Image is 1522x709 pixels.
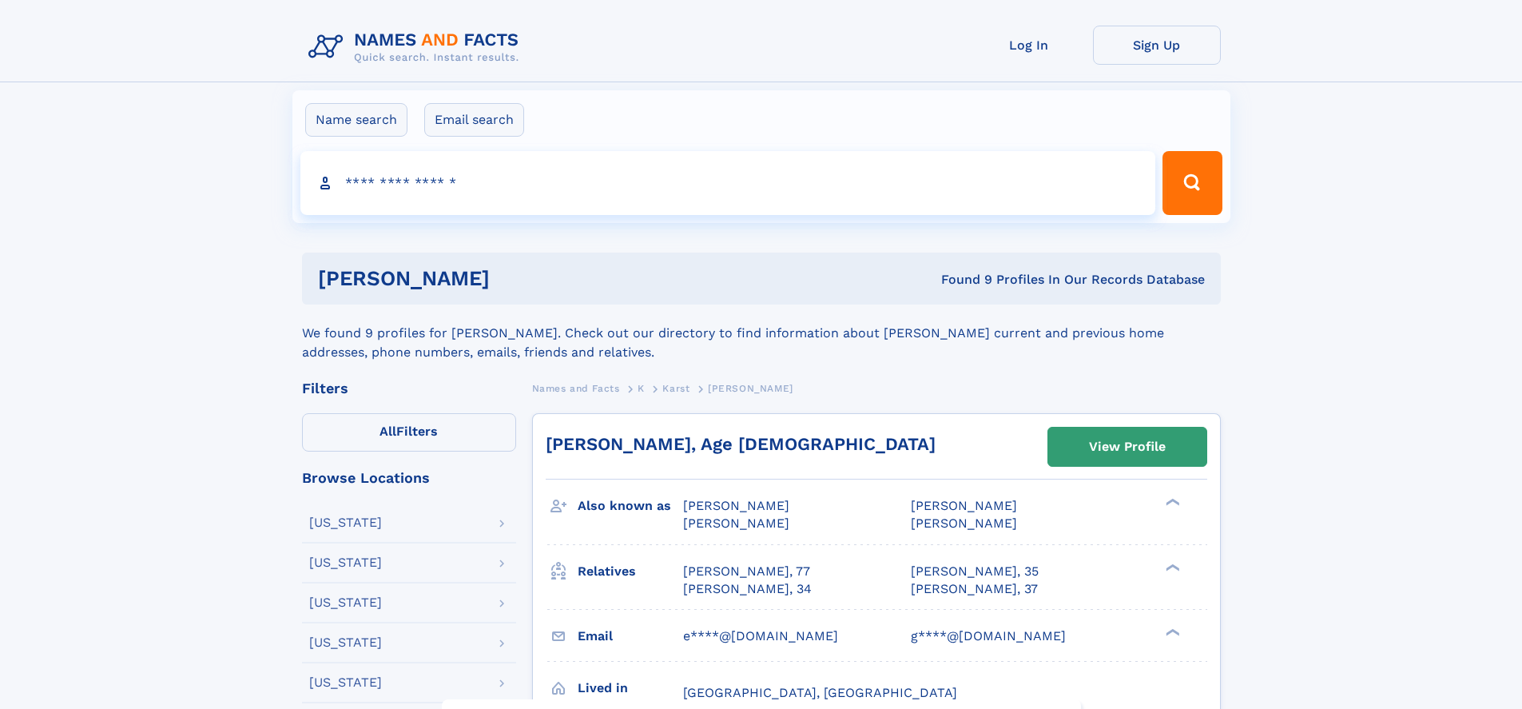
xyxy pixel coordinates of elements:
[683,498,789,513] span: [PERSON_NAME]
[1093,26,1221,65] a: Sign Up
[683,563,810,580] a: [PERSON_NAME], 77
[1162,562,1181,572] div: ❯
[1162,627,1181,637] div: ❯
[578,675,683,702] h3: Lived in
[662,383,689,394] span: Karst
[578,492,683,520] h3: Also known as
[715,271,1205,289] div: Found 9 Profiles In Our Records Database
[309,596,382,609] div: [US_STATE]
[662,378,689,398] a: Karst
[424,103,524,137] label: Email search
[546,434,936,454] a: [PERSON_NAME], Age [DEMOGRAPHIC_DATA]
[578,623,683,650] h3: Email
[532,378,620,398] a: Names and Facts
[1162,497,1181,508] div: ❯
[578,558,683,585] h3: Relatives
[638,378,645,398] a: K
[380,424,396,439] span: All
[302,305,1221,362] div: We found 9 profiles for [PERSON_NAME]. Check out our directory to find information about [PERSON_...
[309,556,382,569] div: [US_STATE]
[1089,428,1166,465] div: View Profile
[911,580,1038,598] a: [PERSON_NAME], 37
[309,516,382,529] div: [US_STATE]
[911,563,1039,580] a: [PERSON_NAME], 35
[302,471,516,485] div: Browse Locations
[300,151,1156,215] input: search input
[305,103,407,137] label: Name search
[302,413,516,452] label: Filters
[638,383,645,394] span: K
[309,636,382,649] div: [US_STATE]
[965,26,1093,65] a: Log In
[683,580,812,598] a: [PERSON_NAME], 34
[911,516,1017,531] span: [PERSON_NAME]
[302,26,532,69] img: Logo Names and Facts
[1048,428,1206,466] a: View Profile
[309,676,382,689] div: [US_STATE]
[683,516,789,531] span: [PERSON_NAME]
[683,685,957,700] span: [GEOGRAPHIC_DATA], [GEOGRAPHIC_DATA]
[708,383,793,394] span: [PERSON_NAME]
[318,269,716,289] h1: [PERSON_NAME]
[1162,151,1222,215] button: Search Button
[302,381,516,396] div: Filters
[911,498,1017,513] span: [PERSON_NAME]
